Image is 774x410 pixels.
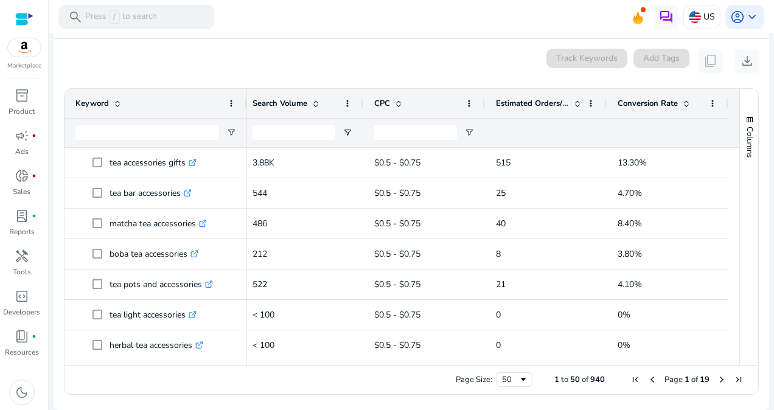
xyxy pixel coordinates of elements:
[253,309,274,321] span: < 100
[9,226,35,237] p: Reports
[647,375,657,384] div: Previous Page
[618,279,642,290] span: 4.10%
[618,248,642,260] span: 3.80%
[618,187,642,199] span: 4.70%
[374,125,457,140] input: CPC Filter Input
[496,372,532,387] div: Page Size
[730,10,745,24] span: account_circle
[253,218,267,229] span: 486
[110,150,197,175] p: tea accessories gifts
[496,309,501,321] span: 0
[496,218,506,229] span: 40
[496,248,501,260] span: 8
[590,374,605,385] span: 940
[32,133,37,138] span: fiber_manual_record
[110,241,198,266] p: boba tea accessories
[68,10,83,24] span: search
[15,209,29,223] span: lab_profile
[374,248,420,260] span: $0.5 - $0.75
[110,181,192,206] p: tea bar accessories
[685,374,689,385] span: 1
[374,218,420,229] span: $0.5 - $0.75
[5,347,39,358] p: Resources
[496,339,501,351] span: 0
[15,169,29,183] span: donut_small
[110,272,213,297] p: tea pots and accessories
[374,187,420,199] span: $0.5 - $0.75
[618,218,642,229] span: 8.40%
[734,375,744,384] div: Last Page
[496,279,506,290] span: 21
[109,10,120,24] span: /
[374,98,390,109] span: CPC
[343,128,352,137] button: Open Filter Menu
[374,309,420,321] span: $0.5 - $0.75
[374,339,420,351] span: $0.5 - $0.75
[110,211,207,236] p: matcha tea accessories
[700,374,709,385] span: 19
[253,187,267,199] span: 544
[744,127,755,158] span: Columns
[745,10,759,24] span: keyboard_arrow_down
[85,10,157,24] p: Press to search
[3,307,40,318] p: Developers
[75,125,219,140] input: Keyword Filter Input
[496,98,569,109] span: Estimated Orders/Month
[253,339,274,351] span: < 100
[561,374,568,385] span: to
[735,49,759,73] button: download
[32,334,37,339] span: fiber_manual_record
[717,375,727,384] div: Next Page
[630,375,640,384] div: First Page
[110,333,203,358] p: herbal tea accessories
[8,38,41,57] img: amazon.svg
[13,186,30,197] p: Sales
[226,128,236,137] button: Open Filter Menu
[15,146,29,157] p: Ads
[253,98,307,109] span: Search Volume
[253,279,267,290] span: 522
[502,374,518,385] div: 50
[13,266,31,277] p: Tools
[456,374,492,385] div: Page Size:
[664,374,683,385] span: Page
[740,54,755,68] span: download
[7,61,41,71] p: Marketplace
[15,128,29,143] span: campaign
[15,289,29,304] span: code_blocks
[15,385,29,400] span: dark_mode
[618,98,678,109] span: Conversion Rate
[253,157,274,169] span: 3.88K
[253,248,267,260] span: 212
[32,173,37,178] span: fiber_manual_record
[253,125,335,140] input: Search Volume Filter Input
[374,157,420,169] span: $0.5 - $0.75
[75,98,109,109] span: Keyword
[15,249,29,263] span: handyman
[15,329,29,344] span: book_4
[110,302,197,327] p: tea light accessories
[689,11,701,23] img: us.svg
[618,157,647,169] span: 13.30%
[618,309,630,321] span: 0%
[496,157,511,169] span: 515
[464,128,474,137] button: Open Filter Menu
[374,279,420,290] span: $0.5 - $0.75
[32,214,37,218] span: fiber_manual_record
[703,6,715,27] p: US
[570,374,580,385] span: 50
[691,374,698,385] span: of
[9,106,35,117] p: Product
[618,339,630,351] span: 0%
[554,374,559,385] span: 1
[582,374,588,385] span: of
[496,187,506,199] span: 25
[15,88,29,103] span: inventory_2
